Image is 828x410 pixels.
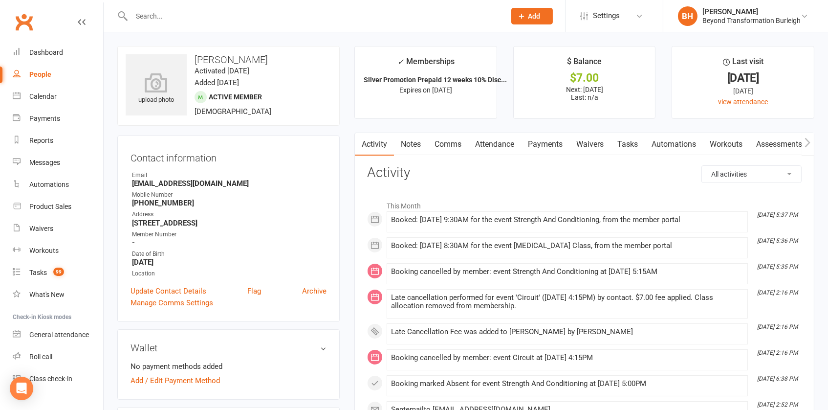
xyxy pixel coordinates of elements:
div: Booking marked Absent for event Strength And Conditioning at [DATE] 5:00PM [391,380,743,388]
div: Open Intercom Messenger [10,377,33,400]
a: Attendance [468,133,521,156]
a: Comms [428,133,468,156]
a: Flag [247,285,261,297]
div: Roll call [29,353,52,361]
a: Waivers [13,218,103,240]
div: Last visit [723,55,763,73]
div: Calendar [29,92,57,100]
button: Add [511,8,553,24]
div: Reports [29,137,53,144]
a: Manage Comms Settings [131,297,213,309]
a: Payments [521,133,569,156]
strong: [DATE] [132,258,327,267]
div: Waivers [29,225,53,232]
a: Calendar [13,86,103,108]
div: General attendance [29,331,89,339]
i: [DATE] 2:52 PM [757,401,798,408]
li: This Month [367,196,802,211]
div: Email [132,171,327,180]
div: [DATE] [681,73,805,83]
div: Product Sales [29,203,71,210]
strong: [PHONE_NUMBER] [132,199,327,207]
div: Booking cancelled by member: event Circuit at [DATE] 4:15PM [391,354,743,362]
a: Class kiosk mode [13,368,103,390]
div: Payments [29,114,60,122]
a: Clubworx [12,10,36,34]
strong: - [132,238,327,247]
div: Dashboard [29,48,63,56]
div: Booked: [DATE] 9:30AM for the event Strength And Conditioning, from the member portal [391,216,743,224]
a: Messages [13,152,103,174]
a: Assessments [749,133,809,156]
h3: [PERSON_NAME] [126,54,331,65]
a: Update Contact Details [131,285,206,297]
span: 99 [53,268,64,276]
div: $7.00 [523,73,647,83]
div: Automations [29,181,69,188]
div: Late Cancellation Fee was added to [PERSON_NAME] by [PERSON_NAME] [391,328,743,336]
div: People [29,70,51,78]
h3: Activity [367,165,802,181]
span: Add [528,12,541,20]
i: [DATE] 2:16 PM [757,323,798,330]
div: $ Balance [567,55,602,73]
div: Member Number [132,230,327,239]
a: Archive [302,285,327,297]
a: Payments [13,108,103,130]
div: [PERSON_NAME] [702,7,801,16]
a: People [13,64,103,86]
span: Active member [209,93,262,101]
span: Settings [593,5,620,27]
a: Automations [645,133,703,156]
a: Product Sales [13,196,103,218]
span: Expires on [DATE] [399,86,452,94]
i: [DATE] 2:16 PM [757,289,798,296]
div: BH [678,6,697,26]
i: [DATE] 5:36 PM [757,237,798,244]
i: [DATE] 6:38 PM [757,375,798,382]
p: Next: [DATE] Last: n/a [523,86,647,101]
div: [DATE] [681,86,805,96]
a: Notes [394,133,428,156]
i: ✓ [397,57,404,67]
div: Address [132,210,327,219]
a: Reports [13,130,103,152]
div: Mobile Number [132,190,327,200]
a: Waivers [569,133,610,156]
a: What's New [13,284,103,306]
a: Add / Edit Payment Method [131,375,220,387]
input: Search... [129,9,499,23]
a: General attendance kiosk mode [13,324,103,346]
a: Automations [13,174,103,196]
li: No payment methods added [131,361,327,372]
h3: Wallet [131,342,327,353]
div: Tasks [29,269,47,276]
a: Roll call [13,346,103,368]
time: Added [DATE] [195,78,239,87]
a: Tasks [610,133,645,156]
a: Workouts [703,133,749,156]
div: Date of Birth [132,250,327,259]
div: Memberships [397,55,455,73]
div: Beyond Transformation Burleigh [702,16,801,25]
a: Tasks 99 [13,262,103,284]
i: [DATE] 5:37 PM [757,211,798,218]
strong: Silver Promotion Prepaid 12 weeks 10% Disc... [364,76,507,84]
div: Late cancellation performed for event 'Circuit' ([DATE] 4:15PM) by contact. $7.00 fee applied. Cl... [391,294,743,310]
div: Booked: [DATE] 8:30AM for the event [MEDICAL_DATA] Class, from the member portal [391,242,743,250]
a: Workouts [13,240,103,262]
div: Workouts [29,247,59,254]
time: Activated [DATE] [195,67,249,75]
div: Location [132,269,327,278]
a: view attendance [718,98,768,106]
div: What's New [29,291,65,298]
i: [DATE] 2:16 PM [757,349,798,356]
a: Dashboard [13,42,103,64]
span: [DEMOGRAPHIC_DATA] [195,107,271,116]
i: [DATE] 5:35 PM [757,263,798,270]
h3: Contact information [131,149,327,163]
div: upload photo [126,73,187,105]
div: Messages [29,159,60,166]
a: Activity [355,133,394,156]
div: Class check-in [29,375,72,383]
